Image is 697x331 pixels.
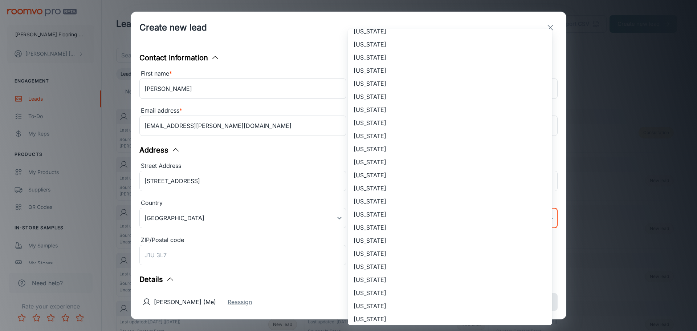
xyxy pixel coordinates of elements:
li: [US_STATE] [348,182,552,195]
li: [US_STATE] [348,90,552,103]
li: [US_STATE] [348,38,552,51]
li: [US_STATE] [348,169,552,182]
li: [US_STATE] [348,129,552,142]
li: [US_STATE] [348,142,552,156]
li: [US_STATE] [348,299,552,312]
li: [US_STATE] [348,286,552,299]
li: [US_STATE] [348,195,552,208]
li: [US_STATE] [348,77,552,90]
li: [US_STATE] [348,234,552,247]
li: [US_STATE] [348,103,552,116]
li: [US_STATE] [348,64,552,77]
li: [US_STATE] [348,221,552,234]
li: [US_STATE] [348,312,552,326]
li: [US_STATE] [348,273,552,286]
li: [US_STATE] [348,51,552,64]
li: [US_STATE] [348,260,552,273]
li: [US_STATE] [348,208,552,221]
li: [US_STATE] [348,116,552,129]
li: [US_STATE] [348,247,552,260]
li: [US_STATE] [348,25,552,38]
li: [US_STATE] [348,156,552,169]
